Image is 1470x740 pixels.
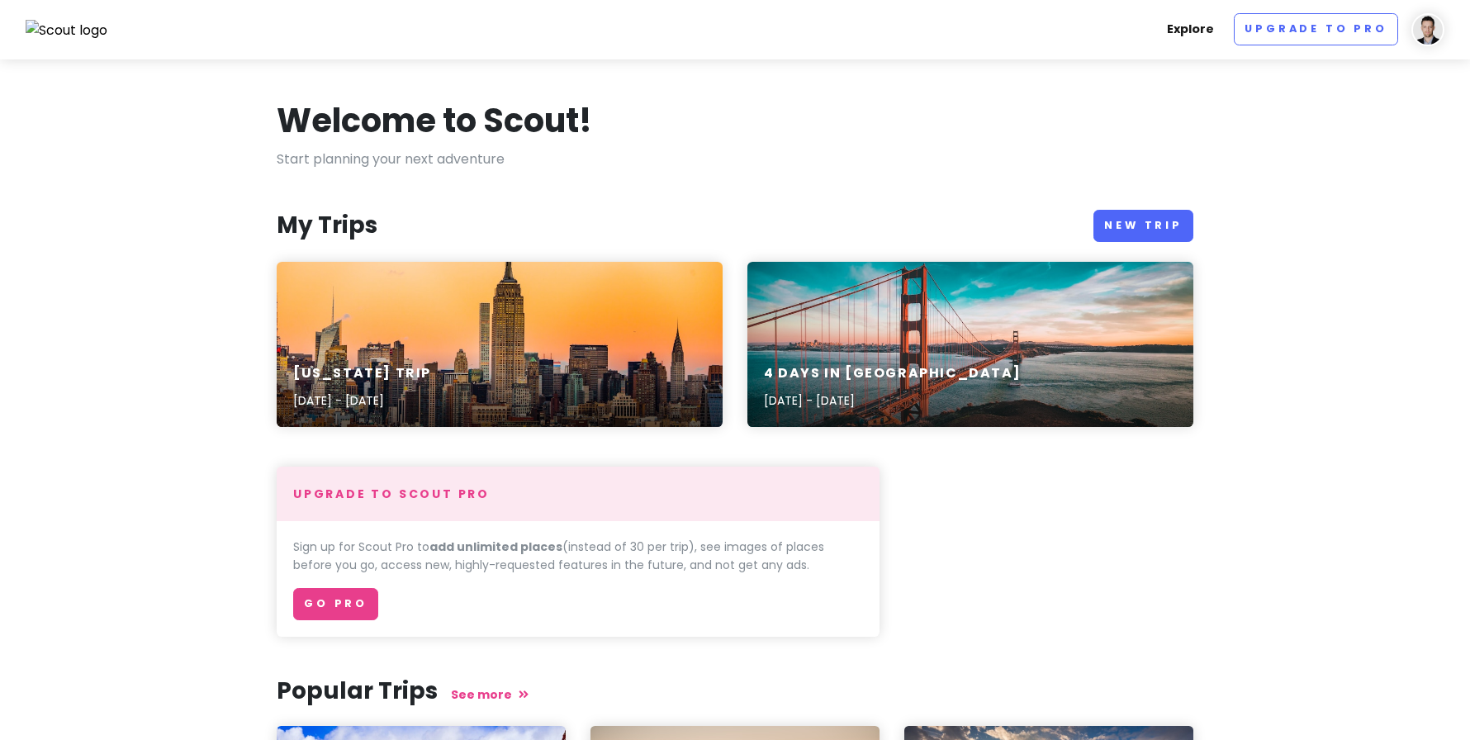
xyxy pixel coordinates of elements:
h6: 4 Days in [GEOGRAPHIC_DATA] [764,365,1021,382]
p: Sign up for Scout Pro to (instead of 30 per trip), see images of places before you go, access new... [293,538,863,575]
p: [DATE] - [DATE] [764,391,1021,410]
a: See more [451,686,529,703]
h4: Upgrade to Scout Pro [293,486,863,501]
a: Explore [1160,13,1221,45]
h1: Welcome to Scout! [277,99,592,142]
p: [DATE] - [DATE] [293,391,431,410]
p: Start planning your next adventure [277,149,1193,170]
strong: add unlimited places [429,538,562,555]
a: 4 Days in [GEOGRAPHIC_DATA][DATE] - [DATE] [747,262,1193,427]
h6: [US_STATE] Trip [293,365,431,382]
img: User profile [1411,13,1444,46]
h3: My Trips [277,211,377,240]
a: New Trip [1093,210,1193,242]
a: landscape photo of New York Empire State Building[US_STATE] Trip[DATE] - [DATE] [277,262,723,427]
a: Upgrade to Pro [1234,13,1398,45]
h3: Popular Trips [277,676,1193,706]
a: Go Pro [293,588,378,620]
img: Scout logo [26,20,108,41]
